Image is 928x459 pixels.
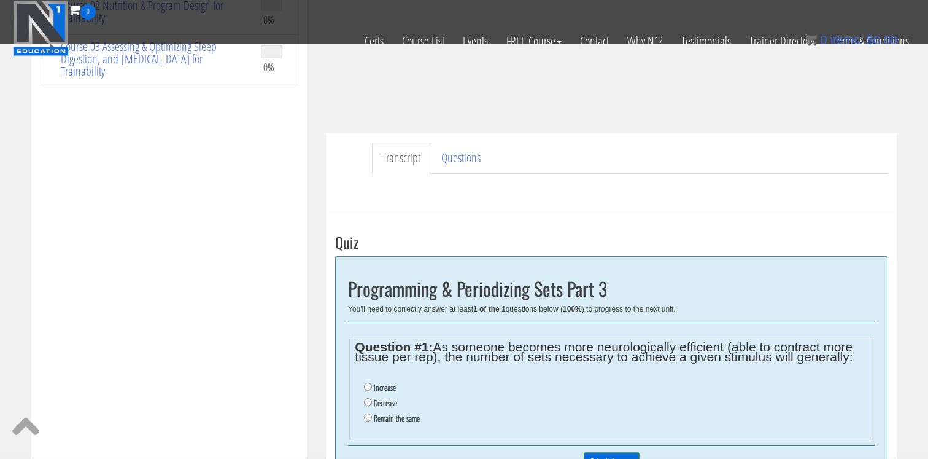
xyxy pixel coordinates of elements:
a: 0 [69,1,96,18]
legend: As someone becomes more neurologically efficient (able to contract more tissue per rep), the numb... [355,342,867,362]
a: Certs [355,20,393,63]
a: Terms & Conditions [824,20,918,63]
bdi: 0.00 [867,33,897,47]
a: Questions [431,143,490,174]
span: 0 [820,33,827,47]
a: Trainer Directory [740,20,824,63]
label: Increase [374,383,396,393]
span: $ [867,33,873,47]
a: FREE Course [497,20,571,63]
label: Remain the same [374,414,420,423]
h2: Programming & Periodizing Sets Part 3 [348,278,875,299]
span: 0 [80,4,96,20]
a: Contact [571,20,618,63]
img: icon11.png [805,34,817,46]
b: 100% [563,305,582,313]
a: Testimonials [672,20,740,63]
a: Events [454,20,497,63]
b: 1 of the 1 [473,305,506,313]
div: You'll need to correctly answer at least questions below ( ) to progress to the next unit. [348,305,875,313]
a: Transcript [372,143,430,174]
a: Why N1? [618,20,672,63]
a: 0 items: $0.00 [805,33,897,47]
img: n1-education [13,1,69,56]
span: 0% [263,60,274,74]
label: Decrease [374,398,397,408]
h3: Quiz [335,234,887,250]
a: Course List [393,20,454,63]
span: items: [830,33,863,47]
strong: Question #1: [355,340,433,354]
